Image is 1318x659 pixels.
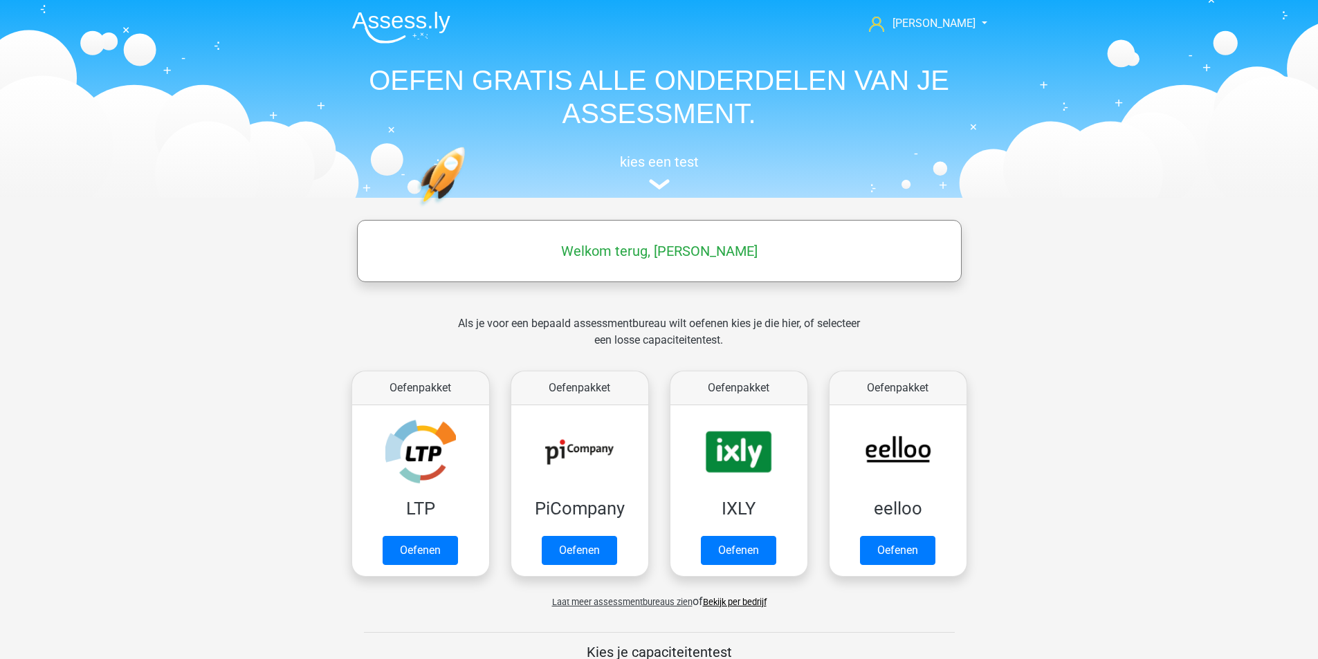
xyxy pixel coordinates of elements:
img: oefenen [417,147,519,272]
a: Bekijk per bedrijf [703,597,767,607]
div: Als je voor een bepaald assessmentbureau wilt oefenen kies je die hier, of selecteer een losse ca... [447,315,871,365]
img: Assessly [352,11,450,44]
a: kies een test [341,154,978,190]
a: [PERSON_NAME] [863,15,977,32]
h5: Welkom terug, [PERSON_NAME] [364,243,955,259]
span: Laat meer assessmentbureaus zien [552,597,693,607]
div: of [341,582,978,610]
img: assessment [649,179,670,189]
a: Oefenen [383,536,458,565]
h5: kies een test [341,154,978,170]
a: Oefenen [542,536,617,565]
a: Oefenen [701,536,776,565]
a: Oefenen [860,536,935,565]
span: [PERSON_NAME] [893,17,976,30]
h1: OEFEN GRATIS ALLE ONDERDELEN VAN JE ASSESSMENT. [341,64,978,130]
